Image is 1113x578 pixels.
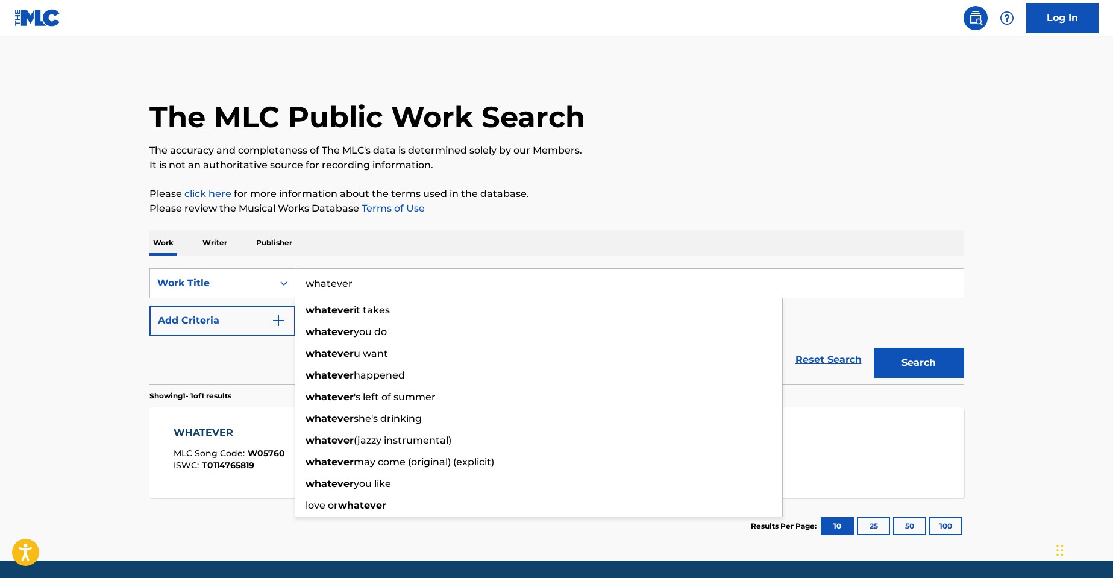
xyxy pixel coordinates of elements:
strong: whatever [306,348,354,359]
button: Add Criteria [149,306,295,336]
strong: whatever [306,326,354,338]
strong: whatever [306,456,354,468]
p: Results Per Page: [751,521,820,532]
p: Please for more information about the terms used in the database. [149,187,964,201]
strong: whatever [306,304,354,316]
span: it takes [354,304,390,316]
strong: whatever [306,391,354,403]
a: Log In [1026,3,1099,33]
strong: whatever [306,369,354,381]
a: click here [184,188,231,199]
span: MLC Song Code : [174,448,248,459]
p: The accuracy and completeness of The MLC's data is determined solely by our Members. [149,143,964,158]
strong: whatever [306,478,354,489]
strong: whatever [306,413,354,424]
form: Search Form [149,268,964,384]
div: Help [995,6,1019,30]
a: Public Search [964,6,988,30]
p: Publisher [252,230,296,256]
span: love or [306,500,338,511]
img: 9d2ae6d4665cec9f34b9.svg [271,313,286,328]
span: 's left of summer [354,391,436,403]
p: Please review the Musical Works Database [149,201,964,216]
div: Drag [1056,532,1064,568]
div: Work Title [157,276,266,291]
strong: whatever [306,435,354,446]
a: WHATEVERMLC Song Code:W05760ISWC:T0114765819Writers (2)[PERSON_NAME] [PERSON_NAME], [PERSON_NAME]... [149,407,964,498]
button: 100 [929,517,962,535]
p: It is not an authoritative source for recording information. [149,158,964,172]
p: Writer [199,230,231,256]
span: you do [354,326,387,338]
span: (jazzy instrumental) [354,435,451,446]
button: 25 [857,517,890,535]
a: Terms of Use [359,203,425,214]
div: WHATEVER [174,426,285,440]
span: may come (original) (explicit) [354,456,494,468]
img: search [968,11,983,25]
h1: The MLC Public Work Search [149,99,585,135]
p: Showing 1 - 1 of 1 results [149,391,231,401]
button: 50 [893,517,926,535]
span: ISWC : [174,460,202,471]
span: happened [354,369,405,381]
a: Reset Search [789,347,868,373]
span: she's drinking [354,413,422,424]
span: you like [354,478,391,489]
img: MLC Logo [14,9,61,27]
button: 10 [821,517,854,535]
iframe: Chat Widget [1053,520,1113,578]
img: help [1000,11,1014,25]
strong: whatever [338,500,386,511]
span: u want [354,348,388,359]
span: W05760 [248,448,285,459]
p: Work [149,230,177,256]
span: T0114765819 [202,460,254,471]
button: Search [874,348,964,378]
